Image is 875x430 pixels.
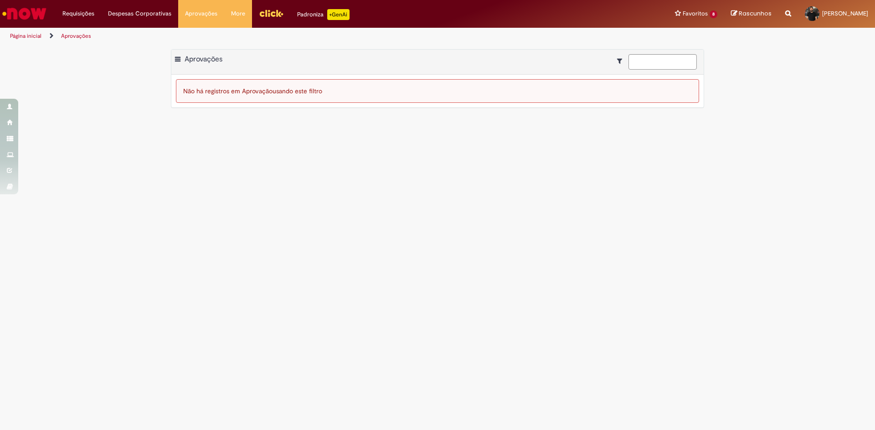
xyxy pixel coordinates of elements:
[231,9,245,18] span: More
[683,9,708,18] span: Favoritos
[710,10,717,18] span: 8
[185,55,222,64] span: Aprovações
[176,79,699,103] div: Não há registros em Aprovação
[1,5,48,23] img: ServiceNow
[297,9,350,20] div: Padroniza
[822,10,868,17] span: [PERSON_NAME]
[185,9,217,18] span: Aprovações
[10,32,41,40] a: Página inicial
[62,9,94,18] span: Requisições
[327,9,350,20] p: +GenAi
[7,28,576,45] ul: Trilhas de página
[273,87,322,95] span: usando este filtro
[108,9,171,18] span: Despesas Corporativas
[259,6,283,20] img: click_logo_yellow_360x200.png
[617,58,627,64] i: Mostrar filtros para: Suas Solicitações
[739,9,772,18] span: Rascunhos
[731,10,772,18] a: Rascunhos
[61,32,91,40] a: Aprovações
